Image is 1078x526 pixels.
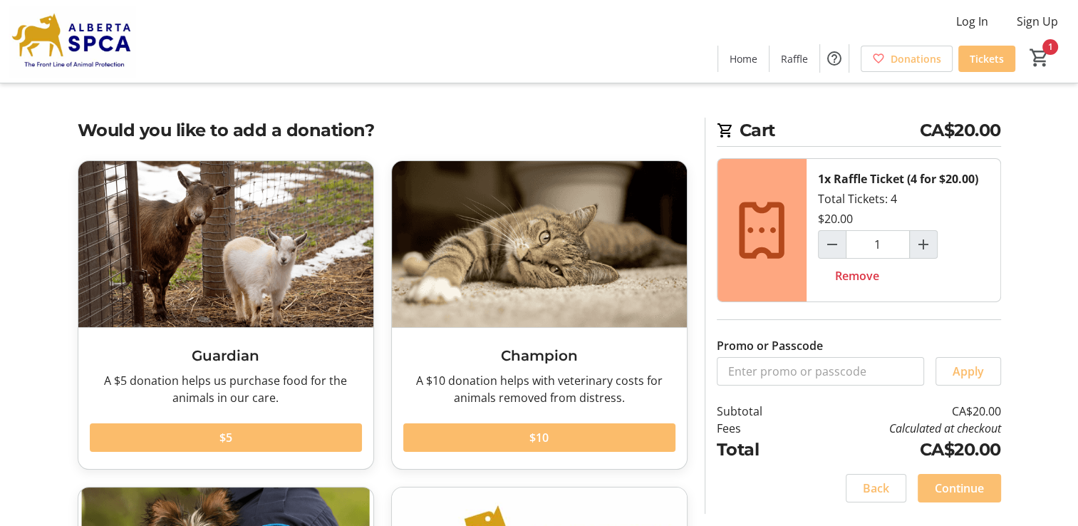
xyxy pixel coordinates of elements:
[781,51,808,66] span: Raffle
[818,210,853,227] div: $20.00
[1005,10,1069,33] button: Sign Up
[717,420,799,437] td: Fees
[819,231,846,258] button: Decrement by one
[90,423,362,452] button: $5
[90,372,362,406] div: A $5 donation helps us purchase food for the animals in our care.
[820,44,849,73] button: Help
[799,403,1000,420] td: CA$20.00
[799,437,1000,463] td: CA$20.00
[936,357,1001,386] button: Apply
[403,423,675,452] button: $10
[891,51,941,66] span: Donations
[718,46,769,72] a: Home
[403,372,675,406] div: A $10 donation helps with veterinary costs for animals removed from distress.
[953,363,984,380] span: Apply
[529,429,549,446] span: $10
[920,118,1001,143] span: CA$20.00
[717,118,1001,147] h2: Cart
[219,429,232,446] span: $5
[861,46,953,72] a: Donations
[807,159,1000,301] div: Total Tickets: 4
[78,161,373,327] img: Guardian
[78,118,688,143] h2: Would you like to add a donation?
[846,474,906,502] button: Back
[90,345,362,366] h3: Guardian
[769,46,819,72] a: Raffle
[818,262,896,290] button: Remove
[403,345,675,366] h3: Champion
[9,6,135,77] img: Alberta SPCA's Logo
[392,161,687,327] img: Champion
[835,267,879,284] span: Remove
[958,46,1015,72] a: Tickets
[918,474,1001,502] button: Continue
[717,403,799,420] td: Subtotal
[717,337,823,354] label: Promo or Passcode
[717,437,799,463] td: Total
[970,51,1004,66] span: Tickets
[818,170,978,187] div: 1x Raffle Ticket (4 for $20.00)
[956,13,988,30] span: Log In
[910,231,937,258] button: Increment by one
[1017,13,1058,30] span: Sign Up
[863,480,889,497] span: Back
[730,51,757,66] span: Home
[717,357,924,386] input: Enter promo or passcode
[846,230,910,259] input: Raffle Ticket (4 for $20.00) Quantity
[799,420,1000,437] td: Calculated at checkout
[1027,45,1052,71] button: Cart
[935,480,984,497] span: Continue
[945,10,1000,33] button: Log In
